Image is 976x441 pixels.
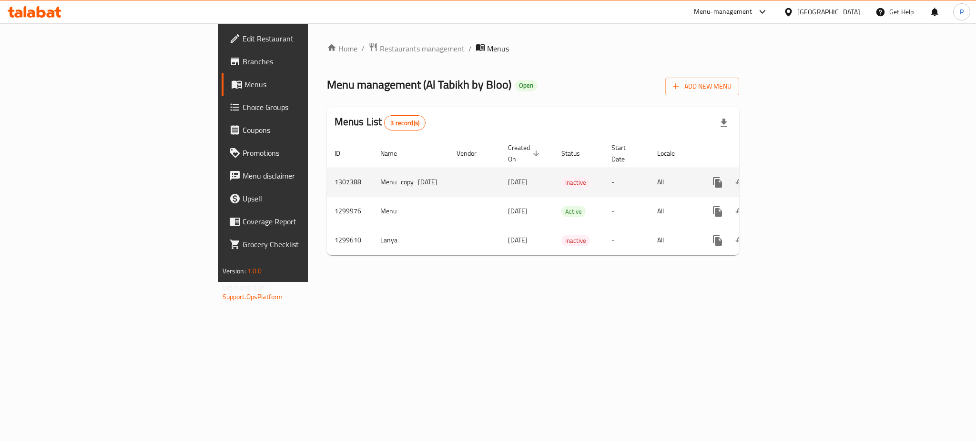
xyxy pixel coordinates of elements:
a: Choice Groups [222,96,381,119]
span: Upsell [243,193,373,204]
table: enhanced table [327,139,805,255]
div: [GEOGRAPHIC_DATA] [797,7,860,17]
a: Menu disclaimer [222,164,381,187]
span: Created On [508,142,542,165]
button: more [706,171,729,194]
span: Name [380,148,409,159]
nav: breadcrumb [327,42,740,55]
span: Branches [243,56,373,67]
div: Total records count [384,115,426,130]
span: Status [561,148,592,159]
div: Open [515,80,537,91]
span: Add New Menu [673,80,732,92]
span: Inactive [561,235,590,246]
span: Coverage Report [243,216,373,227]
span: P [960,7,964,17]
span: Coupons [243,124,373,136]
span: Restaurants management [380,43,465,54]
span: Choice Groups [243,101,373,113]
a: Support.OpsPlatform [223,291,283,303]
span: Inactive [561,177,590,188]
td: - [604,197,650,226]
td: Lanya [373,226,449,255]
span: Start Date [611,142,638,165]
button: Change Status [729,171,752,194]
div: Export file [712,111,735,134]
td: - [604,168,650,197]
span: Menu disclaimer [243,170,373,181]
span: Edit Restaurant [243,33,373,44]
td: - [604,226,650,255]
td: Menu_copy_[DATE] [373,168,449,197]
a: Restaurants management [368,42,465,55]
td: Menu [373,197,449,226]
a: Edit Restaurant [222,27,381,50]
button: Add New Menu [665,78,739,95]
span: 1.0.0 [247,265,262,277]
span: [DATE] [508,234,528,246]
button: Change Status [729,229,752,252]
button: more [706,200,729,223]
span: ID [335,148,353,159]
span: Version: [223,265,246,277]
span: [DATE] [508,176,528,188]
th: Actions [699,139,805,168]
a: Grocery Checklist [222,233,381,256]
td: All [650,168,699,197]
span: Vendor [457,148,489,159]
span: Get support on: [223,281,266,293]
span: Active [561,206,586,217]
a: Coverage Report [222,210,381,233]
span: Menu management ( Al Tabikh by Bloo ) [327,74,511,95]
span: Menus [244,79,373,90]
a: Upsell [222,187,381,210]
h2: Menus List [335,115,426,130]
span: Grocery Checklist [243,239,373,250]
a: Coupons [222,119,381,141]
button: Change Status [729,200,752,223]
div: Menu-management [694,6,752,18]
td: All [650,226,699,255]
a: Promotions [222,141,381,164]
a: Menus [222,73,381,96]
span: 3 record(s) [385,119,425,128]
span: Promotions [243,147,373,159]
button: more [706,229,729,252]
li: / [468,43,472,54]
span: Open [515,81,537,90]
td: All [650,197,699,226]
a: Branches [222,50,381,73]
span: Menus [487,43,509,54]
span: [DATE] [508,205,528,217]
span: Locale [657,148,687,159]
